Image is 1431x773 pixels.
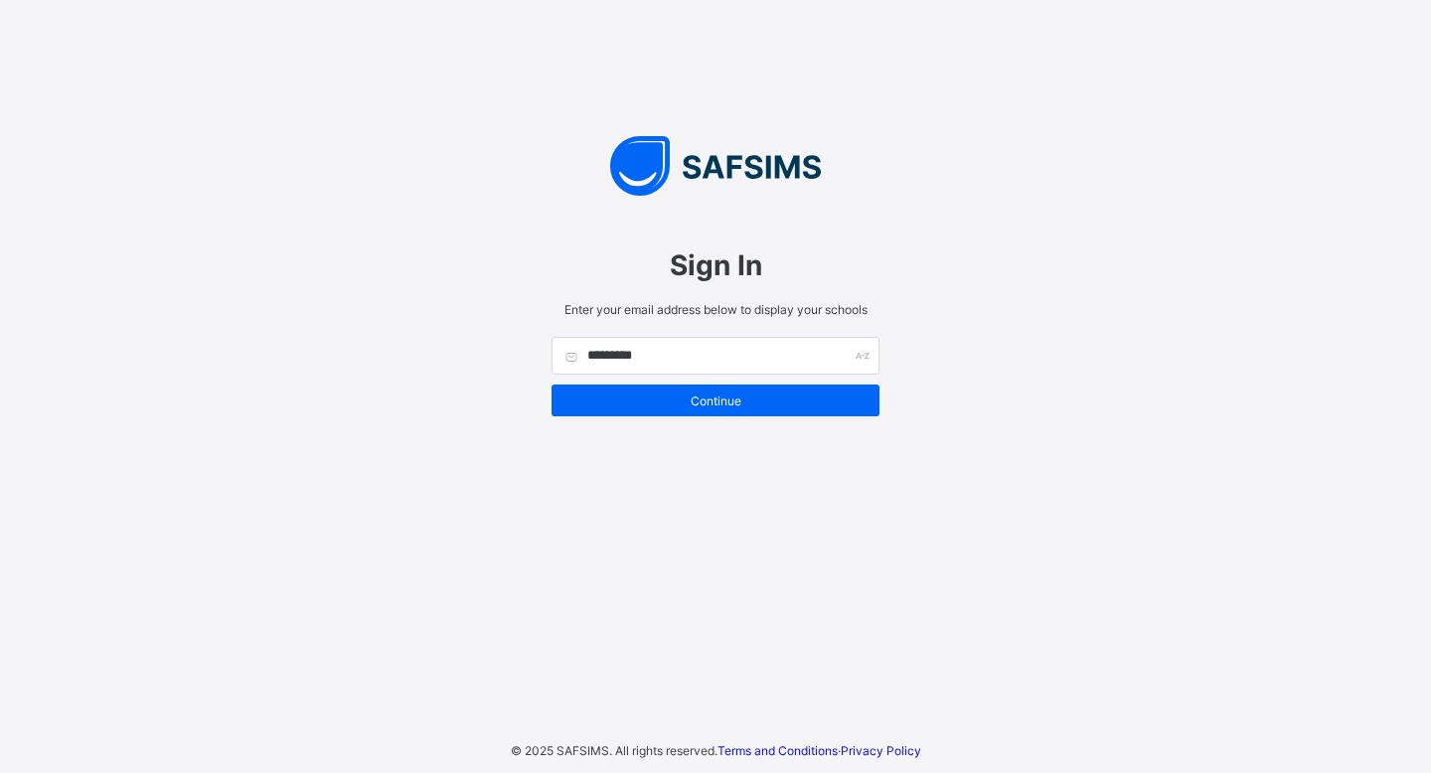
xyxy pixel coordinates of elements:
img: SAFSIMS Logo [532,136,899,196]
span: Continue [566,393,865,408]
a: Terms and Conditions [717,743,838,758]
span: · [717,743,921,758]
span: Sign In [552,248,879,282]
span: Enter your email address below to display your schools [552,302,879,317]
span: © 2025 SAFSIMS. All rights reserved. [511,743,717,758]
a: Privacy Policy [841,743,921,758]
